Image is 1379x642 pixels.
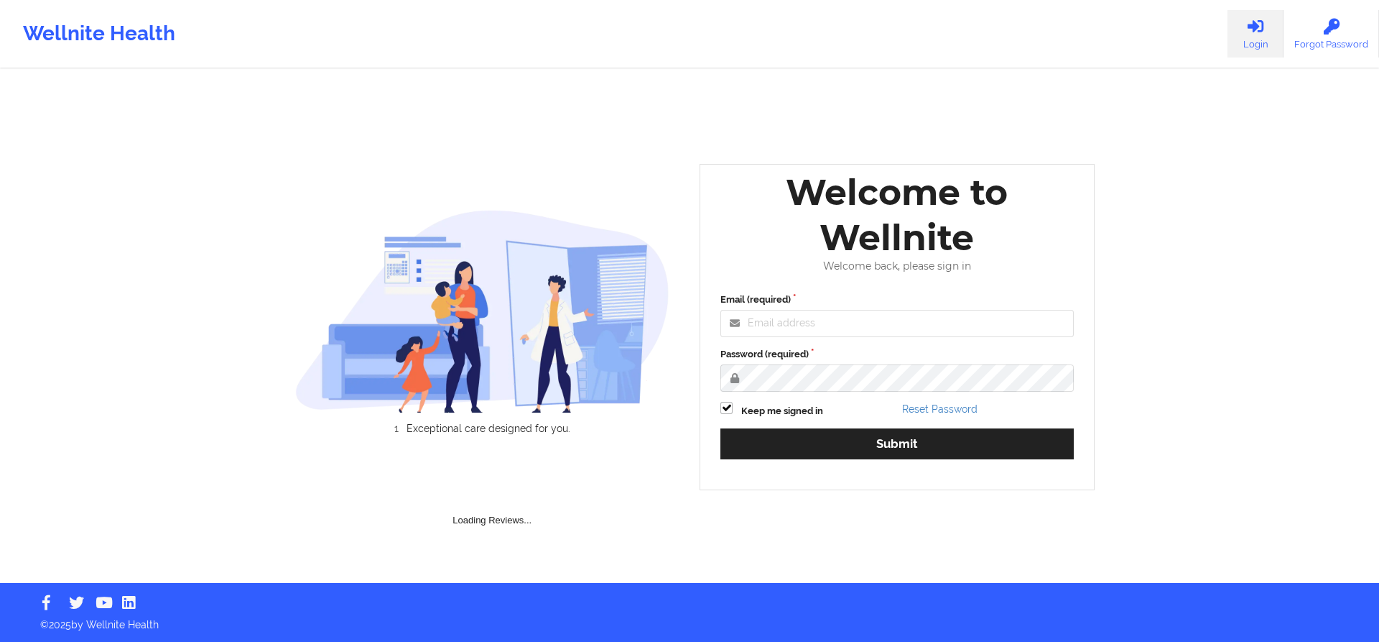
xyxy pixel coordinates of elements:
li: Exceptional care designed for you. [307,423,669,434]
div: Welcome to Wellnite [710,170,1084,260]
div: Loading Reviews... [295,459,690,528]
label: Email (required) [720,293,1074,307]
div: Welcome back, please sign in [710,260,1084,272]
a: Reset Password [902,403,978,415]
a: Forgot Password [1283,10,1379,58]
label: Keep me signed in [741,404,823,418]
input: Email address [720,310,1074,337]
p: © 2025 by Wellnite Health [30,607,1349,632]
label: Password (required) [720,347,1074,362]
img: wellnite-auth-hero_200.c722682e.png [295,209,670,413]
a: Login [1227,10,1283,58]
button: Submit [720,428,1074,459]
